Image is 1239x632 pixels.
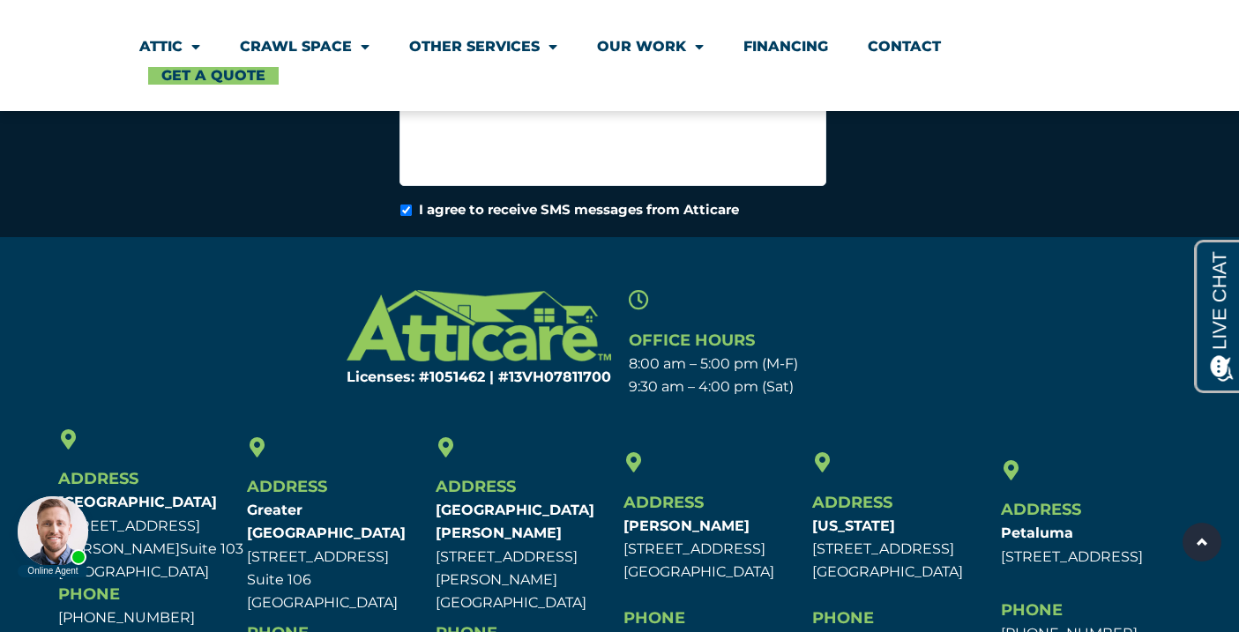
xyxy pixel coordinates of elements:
[1001,524,1073,541] b: Petaluma
[436,499,616,614] p: [STREET_ADDRESS][PERSON_NAME] [GEOGRAPHIC_DATA]
[9,491,97,579] iframe: Chat Invitation
[597,26,704,67] a: Our Work
[623,517,750,534] b: [PERSON_NAME]
[868,26,941,67] a: Contact
[247,499,427,614] p: [STREET_ADDRESS] Suite 106 [GEOGRAPHIC_DATA]
[419,200,739,220] label: I agree to receive SMS messages from Atticare
[1001,500,1081,519] span: Address
[58,494,217,510] b: [GEOGRAPHIC_DATA]
[436,477,516,496] span: Address
[623,608,685,628] span: Phone
[1001,522,1181,569] p: [STREET_ADDRESS]
[148,67,279,85] a: Get A Quote
[1001,600,1063,620] span: Phone
[58,491,238,584] p: [STREET_ADDRESS][PERSON_NAME] [GEOGRAPHIC_DATA]
[436,502,594,541] b: [GEOGRAPHIC_DATA][PERSON_NAME]
[812,493,892,512] span: Address
[743,26,828,67] a: Financing
[139,26,200,67] a: Attic
[629,331,755,350] span: Office Hours
[58,584,120,604] span: Phone
[629,353,945,399] p: 8:00 am – 5:00 pm (M-F) 9:30 am – 4:00 pm (Sat)
[43,14,142,36] span: Opens a chat window
[139,26,1101,85] nav: Menu
[247,502,406,541] b: Greater [GEOGRAPHIC_DATA]
[812,515,992,584] p: [STREET_ADDRESS] [GEOGRAPHIC_DATA]
[247,477,327,496] span: Address
[623,515,803,584] p: [STREET_ADDRESS] [GEOGRAPHIC_DATA]
[812,517,895,534] b: [US_STATE]
[58,469,138,488] span: Address
[240,26,369,67] a: Crawl Space
[295,370,611,384] h6: Licenses: #1051462 | #13VH078117​00
[409,26,557,67] a: Other Services
[180,540,243,557] span: Suite 103
[623,493,704,512] span: Address
[812,608,874,628] span: Phone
